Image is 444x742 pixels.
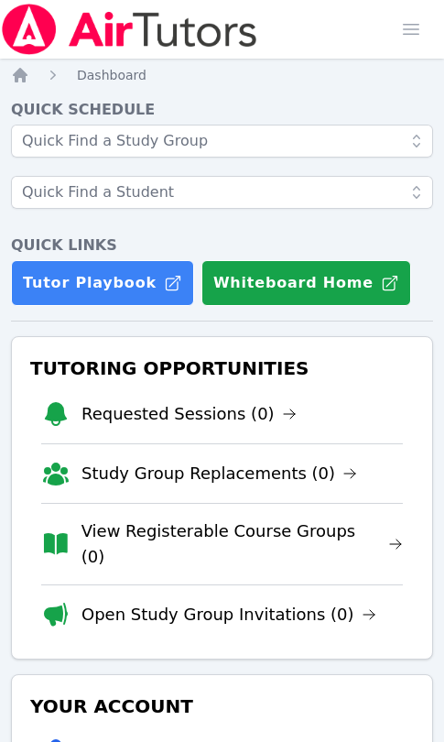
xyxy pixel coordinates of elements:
input: Quick Find a Student [11,176,433,209]
input: Quick Find a Study Group [11,125,433,158]
h4: Quick Schedule [11,99,433,121]
a: View Registerable Course Groups (0) [81,518,403,570]
a: Requested Sessions (0) [81,401,297,427]
a: Dashboard [77,66,146,84]
h3: Your Account [27,690,417,723]
h4: Quick Links [11,235,433,256]
a: Tutor Playbook [11,260,194,306]
a: Open Study Group Invitations (0) [81,602,376,627]
a: Study Group Replacements (0) [81,461,357,486]
span: Dashboard [77,68,146,82]
h3: Tutoring Opportunities [27,352,417,385]
nav: Breadcrumb [11,66,433,84]
button: Whiteboard Home [201,260,411,306]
